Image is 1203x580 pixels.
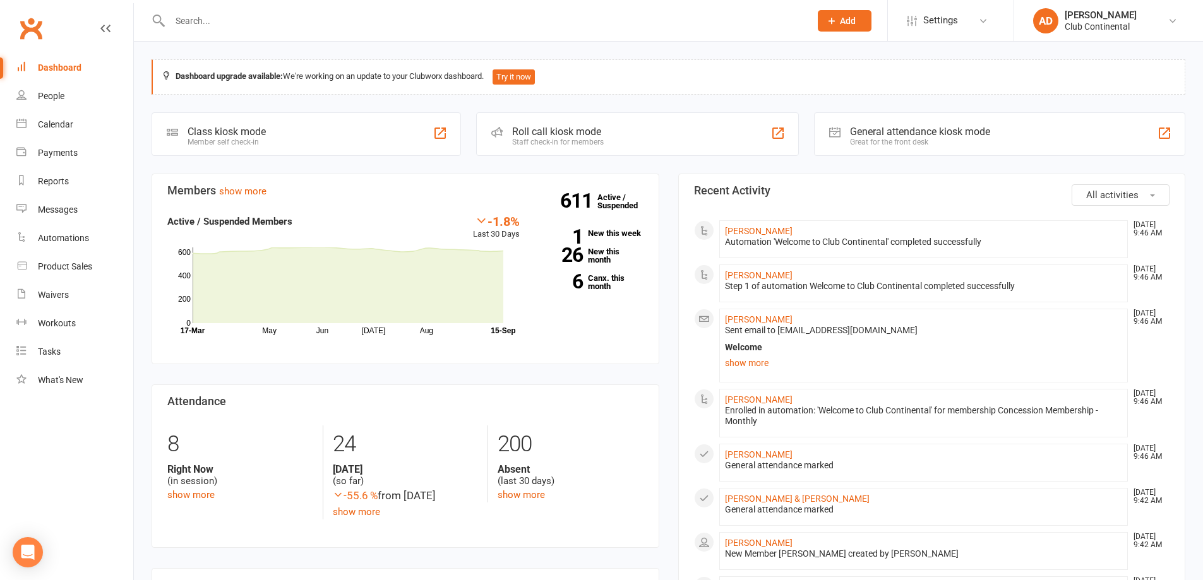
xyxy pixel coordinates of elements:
[850,138,990,146] div: Great for the front desk
[188,138,266,146] div: Member self check-in
[15,13,47,44] a: Clubworx
[539,247,643,264] a: 26New this month
[1127,488,1169,505] time: [DATE] 9:42 AM
[333,487,478,504] div: from [DATE]
[1086,189,1139,201] span: All activities
[725,325,918,335] span: Sent email to [EMAIL_ADDRESS][DOMAIN_NAME]
[16,139,133,167] a: Payments
[725,237,1123,247] div: Automation 'Welcome to Club Continental' completed successfully
[539,229,643,237] a: 1New this week
[840,16,856,26] span: Add
[16,366,133,394] a: What's New
[1065,9,1137,21] div: [PERSON_NAME]
[16,82,133,110] a: People
[167,489,215,500] a: show more
[333,506,380,518] a: show more
[539,274,643,290] a: 6Canx. this month
[1127,221,1169,237] time: [DATE] 9:46 AM
[38,62,81,73] div: Dashboard
[725,449,793,459] a: [PERSON_NAME]
[167,463,313,475] strong: Right Now
[333,489,378,502] span: -55.6 %
[725,270,793,280] a: [PERSON_NAME]
[473,214,520,228] div: -1.8%
[38,318,76,328] div: Workouts
[166,12,801,30] input: Search...
[16,224,133,252] a: Automations
[512,138,604,146] div: Staff check-in for members
[1127,533,1169,549] time: [DATE] 9:42 AM
[16,338,133,366] a: Tasks
[167,463,313,487] div: (in session)
[850,126,990,138] div: General attendance kiosk mode
[725,538,793,548] a: [PERSON_NAME]
[38,290,69,300] div: Waivers
[16,54,133,82] a: Dashboard
[167,395,643,408] h3: Attendance
[16,110,133,139] a: Calendar
[16,167,133,196] a: Reports
[13,537,43,567] div: Open Intercom Messenger
[16,309,133,338] a: Workouts
[539,246,583,264] strong: 26
[38,176,69,186] div: Reports
[1127,389,1169,406] time: [DATE] 9:46 AM
[725,548,1123,559] div: New Member [PERSON_NAME] created by [PERSON_NAME]
[38,346,61,357] div: Tasks
[38,119,73,129] div: Calendar
[152,59,1185,95] div: We're working on an update to your Clubworx dashboard.
[167,216,292,227] strong: Active / Suspended Members
[539,272,583,291] strong: 6
[498,463,643,475] strong: Absent
[38,204,78,215] div: Messages
[597,184,653,219] a: 611Active / Suspended
[725,405,1123,427] div: Enrolled in automation: 'Welcome to Club Continental' for membership Concession Membership - Monthly
[1127,265,1169,281] time: [DATE] 9:46 AM
[512,126,604,138] div: Roll call kiosk mode
[38,148,78,158] div: Payments
[1072,184,1170,206] button: All activities
[167,184,643,197] h3: Members
[219,186,266,197] a: show more
[498,425,643,463] div: 200
[1127,444,1169,461] time: [DATE] 9:46 AM
[188,126,266,138] div: Class kiosk mode
[333,463,478,487] div: (so far)
[498,463,643,487] div: (last 30 days)
[725,460,1123,471] div: General attendance marked
[725,314,793,324] a: [PERSON_NAME]
[1127,309,1169,326] time: [DATE] 9:46 AM
[333,425,478,463] div: 24
[539,227,583,246] strong: 1
[473,214,520,241] div: Last 30 Days
[1065,21,1137,32] div: Club Continental
[923,6,958,35] span: Settings
[725,342,1123,353] div: Welcome
[16,252,133,281] a: Product Sales
[38,233,89,243] div: Automations
[725,494,870,504] a: [PERSON_NAME] & [PERSON_NAME]
[560,191,597,210] strong: 611
[725,281,1123,292] div: Step 1 of automation Welcome to Club Continental completed successfully
[1033,8,1058,33] div: AD
[493,69,535,85] button: Try it now
[725,354,1123,372] a: show more
[38,91,64,101] div: People
[725,226,793,236] a: [PERSON_NAME]
[38,375,83,385] div: What's New
[725,394,793,405] a: [PERSON_NAME]
[16,196,133,224] a: Messages
[176,71,283,81] strong: Dashboard upgrade available:
[818,10,871,32] button: Add
[167,425,313,463] div: 8
[725,504,1123,515] div: General attendance marked
[38,261,92,271] div: Product Sales
[16,281,133,309] a: Waivers
[694,184,1170,197] h3: Recent Activity
[333,463,478,475] strong: [DATE]
[498,489,545,500] a: show more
